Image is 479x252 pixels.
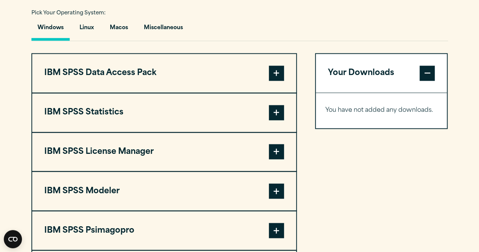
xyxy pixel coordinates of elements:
button: Open CMP widget [4,230,22,248]
button: Macos [104,19,134,41]
button: IBM SPSS Modeler [32,172,296,210]
button: Linux [73,19,100,41]
button: Miscellaneous [138,19,189,41]
span: Pick Your Operating System: [31,11,106,16]
div: Your Downloads [316,92,447,128]
button: Your Downloads [316,54,447,92]
button: Windows [31,19,70,41]
button: IBM SPSS Psimagopro [32,211,296,250]
button: IBM SPSS License Manager [32,133,296,171]
button: IBM SPSS Statistics [32,93,296,132]
button: IBM SPSS Data Access Pack [32,54,296,92]
p: You have not added any downloads. [325,105,438,116]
